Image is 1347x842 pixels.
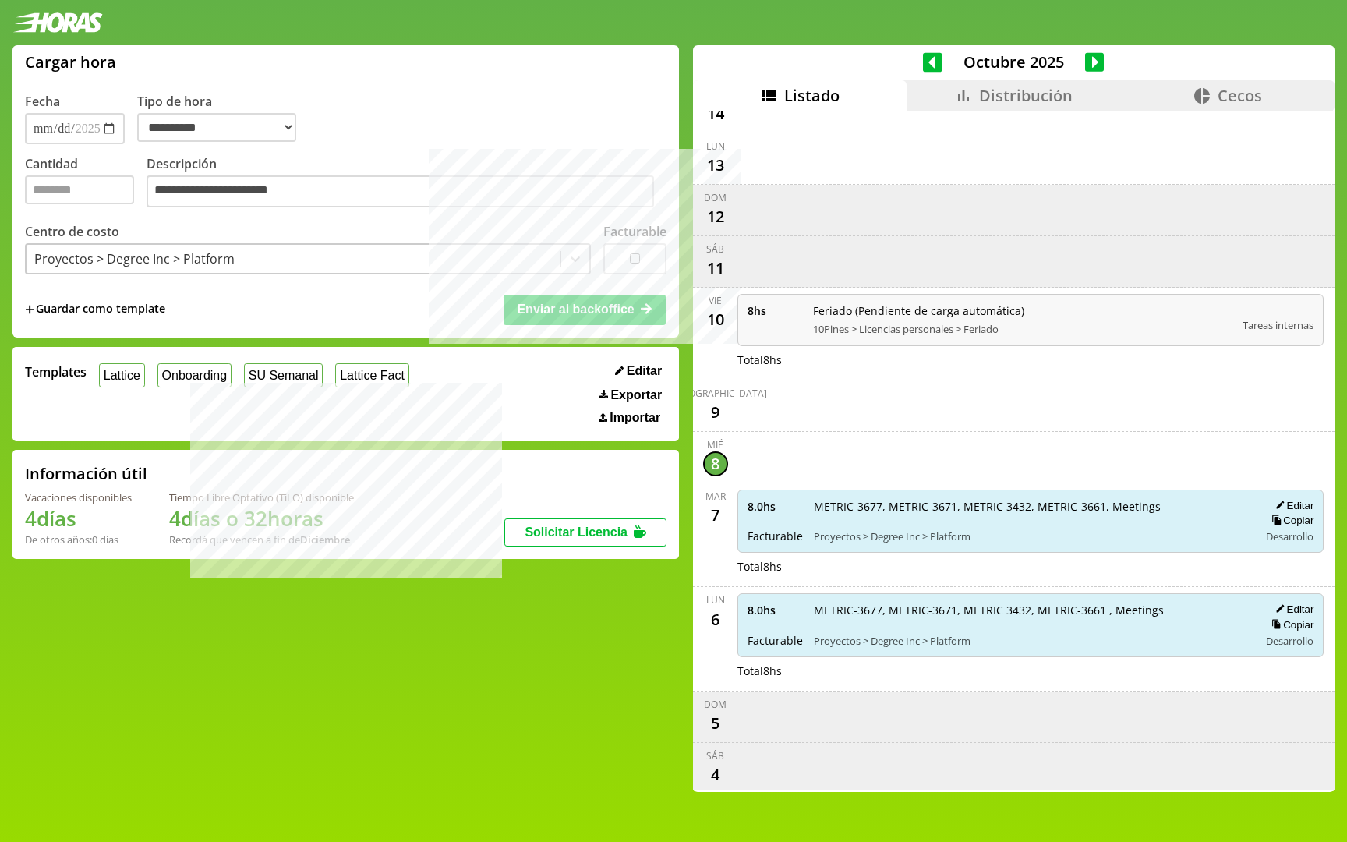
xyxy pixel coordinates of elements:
[25,175,134,204] input: Cantidad
[603,223,666,240] label: Facturable
[814,499,1249,514] span: METRIC-3677, METRIC-3671, METRIC 3432, METRIC-3661, Meetings
[814,634,1249,648] span: Proyectos > Degree Inc > Platform
[703,762,728,787] div: 4
[693,111,1335,790] div: scrollable content
[737,352,1324,367] div: Total 8 hs
[1243,318,1313,332] span: Tareas internas
[748,603,803,617] span: 8.0 hs
[1271,603,1313,616] button: Editar
[12,12,103,33] img: logotipo
[703,153,728,178] div: 13
[137,93,309,144] label: Tipo de hora
[169,532,354,547] div: Recordá que vencen a fin de
[703,256,728,281] div: 11
[157,363,232,387] button: Onboarding
[25,490,132,504] div: Vacaciones disponibles
[25,301,34,318] span: +
[706,593,725,607] div: lun
[147,155,666,212] label: Descripción
[1267,514,1313,527] button: Copiar
[25,363,87,380] span: Templates
[709,294,722,307] div: vie
[335,363,408,387] button: Lattice Fact
[703,503,728,528] div: 7
[748,633,803,648] span: Facturable
[34,250,235,267] div: Proyectos > Degree Inc > Platform
[25,155,147,212] label: Cantidad
[706,242,724,256] div: sáb
[595,387,666,403] button: Exportar
[25,301,165,318] span: +Guardar como template
[748,303,802,318] span: 8 hs
[25,504,132,532] h1: 4 días
[704,698,727,711] div: dom
[1218,85,1262,106] span: Cecos
[707,438,723,451] div: mié
[814,529,1249,543] span: Proyectos > Degree Inc > Platform
[25,532,132,547] div: De otros años: 0 días
[703,711,728,736] div: 5
[610,363,666,379] button: Editar
[610,411,660,425] span: Importar
[627,364,662,378] span: Editar
[703,607,728,631] div: 6
[705,490,726,503] div: mar
[704,191,727,204] div: dom
[1267,618,1313,631] button: Copiar
[1266,529,1313,543] span: Desarrollo
[504,518,666,547] button: Solicitar Licencia
[504,295,666,324] button: Enviar al backoffice
[814,603,1249,617] span: METRIC-3677, METRIC-3671, METRIC 3432, METRIC-3661 , Meetings
[300,532,350,547] b: Diciembre
[706,140,725,153] div: lun
[99,363,145,387] button: Lattice
[147,175,654,208] textarea: Descripción
[25,51,116,73] h1: Cargar hora
[703,451,728,476] div: 8
[737,663,1324,678] div: Total 8 hs
[525,525,628,539] span: Solicitar Licencia
[748,499,803,514] span: 8.0 hs
[25,463,147,484] h2: Información útil
[813,303,1232,318] span: Feriado (Pendiente de carga automática)
[703,307,728,332] div: 10
[706,749,724,762] div: sáb
[169,490,354,504] div: Tiempo Libre Optativo (TiLO) disponible
[979,85,1073,106] span: Distribución
[517,302,634,316] span: Enviar al backoffice
[703,400,728,425] div: 9
[244,363,323,387] button: SU Semanal
[784,85,840,106] span: Listado
[610,388,662,402] span: Exportar
[703,101,728,126] div: 14
[703,204,728,229] div: 12
[737,559,1324,574] div: Total 8 hs
[25,93,60,110] label: Fecha
[748,529,803,543] span: Facturable
[942,51,1085,73] span: Octubre 2025
[1266,634,1313,648] span: Desarrollo
[25,223,119,240] label: Centro de costo
[137,113,296,142] select: Tipo de hora
[169,504,354,532] h1: 4 días o 32 horas
[664,387,767,400] div: [DEMOGRAPHIC_DATA]
[1271,499,1313,512] button: Editar
[813,322,1232,336] span: 10Pines > Licencias personales > Feriado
